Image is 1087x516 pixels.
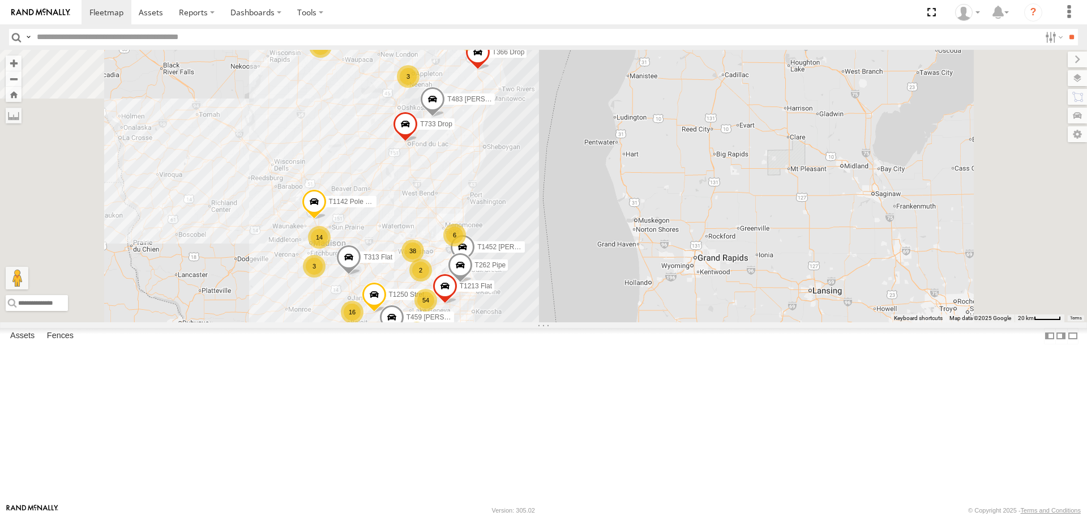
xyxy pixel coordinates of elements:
[41,329,79,344] label: Fences
[1068,126,1087,142] label: Map Settings
[447,95,534,103] span: T483 [PERSON_NAME] Flat
[951,4,984,21] div: AJ Klotz
[363,254,392,262] span: T313 Flat
[6,267,28,289] button: Drag Pegman onto the map to open Street View
[6,505,58,516] a: Visit our Website
[968,507,1081,514] div: © Copyright 2025 -
[1067,328,1079,344] label: Hide Summary Table
[341,301,363,323] div: 16
[389,291,465,298] span: T1250 Stretch 3 Axle Flat
[1044,328,1055,344] label: Dock Summary Table to the Left
[443,224,466,246] div: 6
[492,507,535,514] div: Version: 305.02
[24,29,33,45] label: Search Query
[493,48,525,56] span: T366 Drop
[308,226,331,249] div: 14
[1041,29,1065,45] label: Search Filter Options
[397,65,420,88] div: 3
[1055,328,1067,344] label: Dock Summary Table to the Right
[11,8,70,16] img: rand-logo.svg
[6,87,22,102] button: Zoom Home
[6,71,22,87] button: Zoom out
[475,262,506,270] span: T262 Pipe
[303,255,326,278] div: 3
[329,198,383,206] span: T1142 Pole Brace
[401,240,424,262] div: 38
[420,120,452,128] span: T733 Drop
[460,282,492,290] span: T1213 Flat
[6,108,22,123] label: Measure
[414,289,437,312] div: 54
[477,243,567,251] span: T1452 [PERSON_NAME] Flat
[409,259,432,282] div: 2
[1021,507,1081,514] a: Terms and Conditions
[1024,3,1042,22] i: ?
[1018,315,1034,321] span: 20 km
[1070,315,1082,320] a: Terms
[5,329,40,344] label: Assets
[949,315,1011,321] span: Map data ©2025 Google
[6,56,22,71] button: Zoom in
[405,322,428,344] div: 2
[1015,314,1064,322] button: Map Scale: 20 km per 44 pixels
[894,314,943,322] button: Keyboard shortcuts
[406,314,493,322] span: T459 [PERSON_NAME] Flat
